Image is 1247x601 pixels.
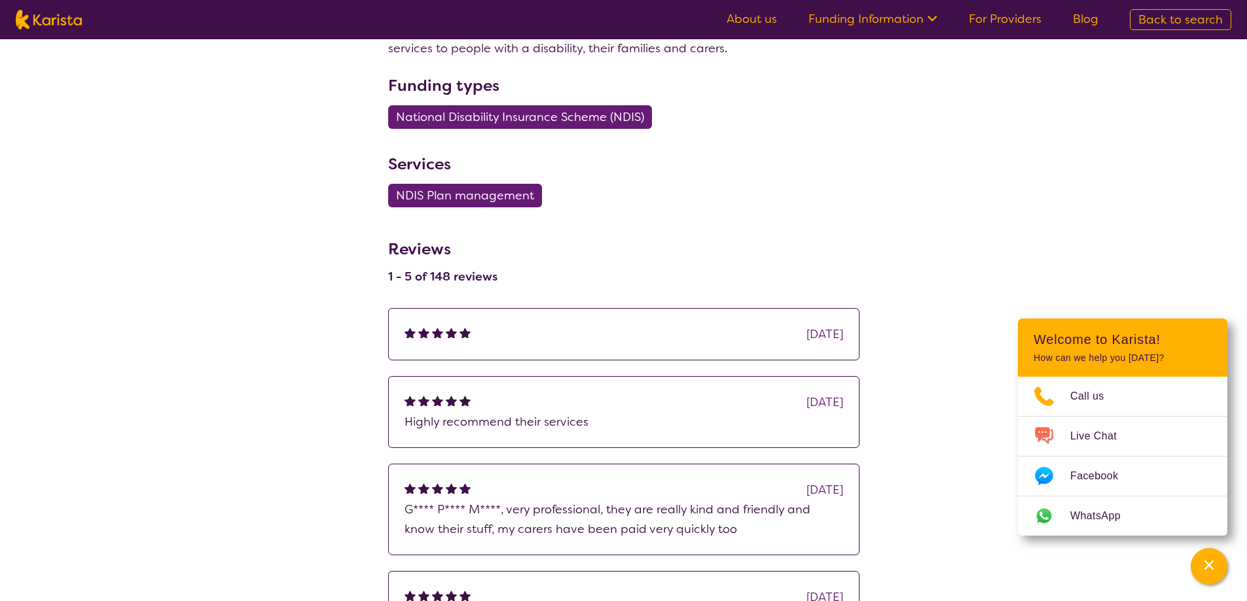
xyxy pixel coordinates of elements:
h3: Funding types [388,74,859,97]
h3: Services [388,152,859,176]
button: Channel Menu [1191,548,1227,585]
div: [DATE] [806,480,843,500]
img: fullstar [460,327,471,338]
img: fullstar [432,395,443,406]
img: fullstar [418,483,429,494]
a: Blog [1073,11,1098,27]
a: National Disability Insurance Scheme (NDIS) [388,109,660,125]
a: For Providers [969,11,1041,27]
p: G**** P**** M****, very professional, they are really kind and friendly and know their stuff, my ... [405,500,843,539]
div: [DATE] [806,392,843,412]
h2: Welcome to Karista! [1034,332,1212,347]
img: fullstar [460,483,471,494]
img: fullstar [405,395,416,406]
span: NDIS Plan management [396,184,534,207]
img: fullstar [405,483,416,494]
h3: Reviews [388,231,497,261]
span: Back to search [1138,12,1223,27]
div: [DATE] [806,324,843,344]
img: fullstar [405,590,416,601]
span: WhatsApp [1070,506,1136,526]
img: fullstar [446,590,457,601]
ul: Choose channel [1018,377,1227,536]
img: fullstar [460,590,471,601]
a: Back to search [1130,9,1231,30]
img: fullstar [460,395,471,406]
img: fullstar [418,590,429,601]
a: Funding Information [808,11,937,27]
a: About us [727,11,777,27]
span: Live Chat [1070,426,1132,446]
img: fullstar [432,590,443,601]
span: Call us [1070,386,1120,406]
img: fullstar [418,327,429,338]
img: fullstar [446,327,457,338]
p: Highly recommend their services [405,412,843,432]
a: Web link opens in a new tab. [1018,496,1227,536]
span: National Disability Insurance Scheme (NDIS) [396,105,644,129]
img: fullstar [432,483,443,494]
h4: 1 - 5 of 148 reviews [388,269,497,284]
a: NDIS Plan management [388,188,550,203]
span: Facebook [1070,466,1134,486]
img: Karista logo [16,10,82,29]
div: Channel Menu [1018,318,1227,536]
img: fullstar [446,395,457,406]
img: fullstar [446,483,457,494]
img: fullstar [418,395,429,406]
p: How can we help you [DATE]? [1034,352,1212,364]
img: fullstar [432,327,443,338]
img: fullstar [405,327,416,338]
